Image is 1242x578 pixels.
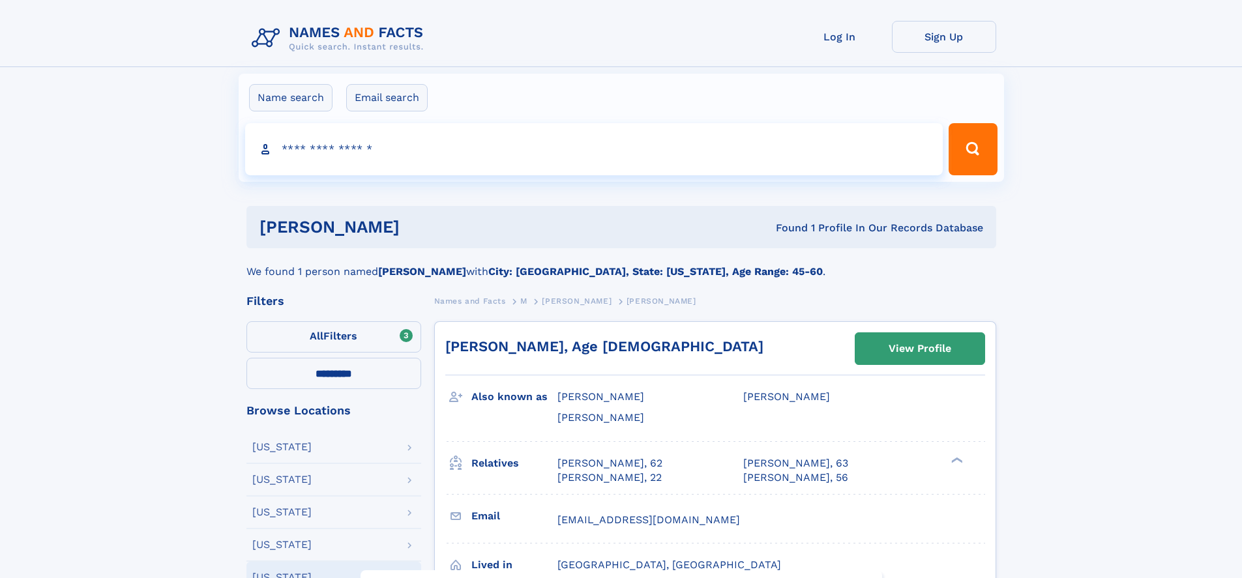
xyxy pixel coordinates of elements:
a: [PERSON_NAME], 22 [557,470,662,485]
span: M [520,296,527,306]
span: [PERSON_NAME] [743,390,830,403]
a: [PERSON_NAME], 56 [743,470,848,485]
span: [GEOGRAPHIC_DATA], [GEOGRAPHIC_DATA] [557,558,781,571]
span: [PERSON_NAME] [542,296,612,306]
label: Name search [249,84,333,111]
a: Names and Facts [434,293,506,309]
h3: Relatives [471,452,557,474]
div: [US_STATE] [252,474,312,485]
a: [PERSON_NAME] [542,293,612,309]
div: [US_STATE] [252,507,312,517]
a: Log In [788,21,892,53]
input: search input [245,123,943,175]
h1: [PERSON_NAME] [259,219,588,235]
a: Sign Up [892,21,996,53]
img: Logo Names and Facts [246,21,434,56]
h3: Email [471,505,557,527]
div: View Profile [889,334,951,364]
a: View Profile [855,333,984,364]
div: We found 1 person named with . [246,248,996,280]
div: Filters [246,295,421,307]
b: [PERSON_NAME] [378,265,466,278]
a: M [520,293,527,309]
b: City: [GEOGRAPHIC_DATA], State: [US_STATE], Age Range: 45-60 [488,265,823,278]
span: All [310,330,323,342]
div: [US_STATE] [252,540,312,550]
button: Search Button [949,123,997,175]
a: [PERSON_NAME], Age [DEMOGRAPHIC_DATA] [445,338,763,354]
span: [PERSON_NAME] [557,390,644,403]
span: [PERSON_NAME] [557,411,644,424]
div: Browse Locations [246,405,421,416]
a: [PERSON_NAME], 62 [557,456,662,470]
label: Filters [246,321,421,353]
span: [EMAIL_ADDRESS][DOMAIN_NAME] [557,513,740,526]
div: [US_STATE] [252,442,312,452]
div: ❯ [948,455,964,464]
span: [PERSON_NAME] [627,296,696,306]
div: Found 1 Profile In Our Records Database [587,221,983,235]
label: Email search [346,84,428,111]
h3: Lived in [471,554,557,576]
a: [PERSON_NAME], 63 [743,456,848,470]
h3: Also known as [471,386,557,408]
